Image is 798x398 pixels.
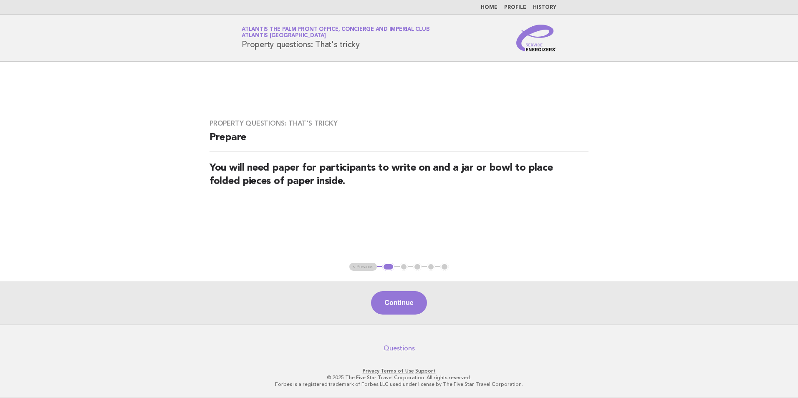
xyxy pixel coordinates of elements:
[371,291,427,315] button: Continue
[144,381,654,388] p: Forbes is a registered trademark of Forbes LLC used under license by The Five Star Travel Corpora...
[381,368,414,374] a: Terms of Use
[242,33,326,39] span: Atlantis [GEOGRAPHIC_DATA]
[144,368,654,374] p: · ·
[210,161,588,195] h2: You will need paper for participants to write on and a jar or bowl to place folded pieces of pape...
[533,5,556,10] a: History
[210,119,588,128] h3: Property questions: That's tricky
[481,5,497,10] a: Home
[382,263,394,271] button: 1
[516,25,556,51] img: Service Energizers
[144,374,654,381] p: © 2025 The Five Star Travel Corporation. All rights reserved.
[363,368,379,374] a: Privacy
[242,27,429,38] a: Atlantis The Palm Front Office, Concierge and Imperial ClubAtlantis [GEOGRAPHIC_DATA]
[242,27,429,49] h1: Property questions: That's tricky
[504,5,526,10] a: Profile
[384,344,415,353] a: Questions
[210,131,588,151] h2: Prepare
[415,368,436,374] a: Support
